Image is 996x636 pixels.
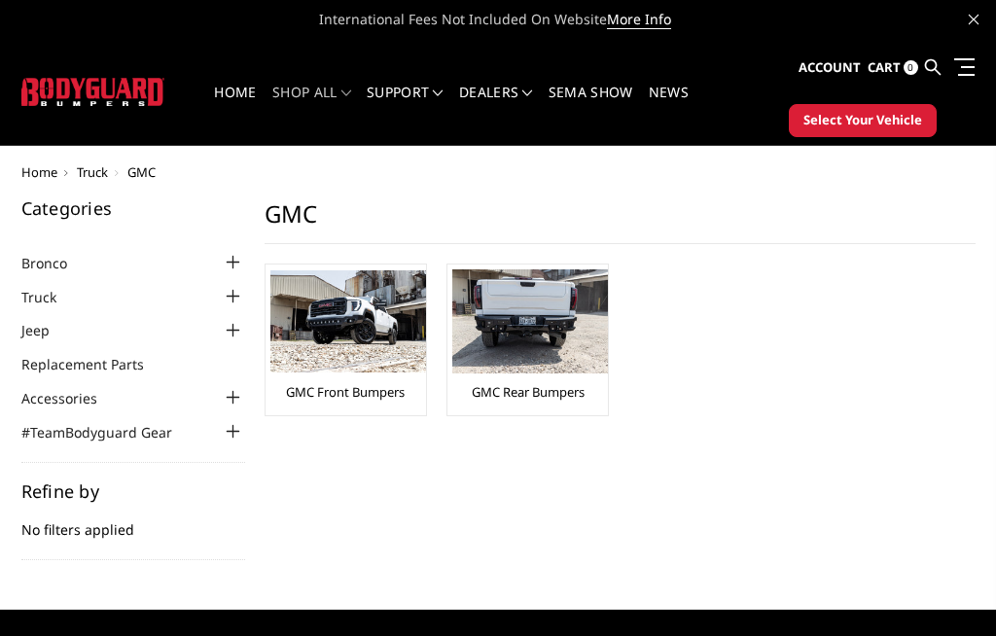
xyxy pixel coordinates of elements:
a: GMC Front Bumpers [286,383,405,401]
a: Bronco [21,253,91,273]
a: Dealers [459,86,533,124]
a: Jeep [21,320,74,340]
span: Account [799,58,861,76]
button: Select Your Vehicle [789,104,937,137]
a: GMC Rear Bumpers [472,383,585,401]
span: Select Your Vehicle [803,111,922,130]
a: News [649,86,689,124]
a: Account [799,42,861,94]
a: Replacement Parts [21,354,168,374]
div: No filters applied [21,482,245,560]
h5: Categories [21,199,245,217]
a: Home [21,163,57,181]
a: More Info [607,10,671,29]
span: 0 [904,60,918,75]
a: Truck [77,163,108,181]
span: GMC [127,163,156,181]
img: BODYGUARD BUMPERS [21,78,164,106]
a: Cart 0 [868,42,918,94]
a: Truck [21,287,81,307]
a: #TeamBodyguard Gear [21,422,196,442]
a: Home [214,86,256,124]
a: Support [367,86,444,124]
h1: GMC [265,199,976,244]
a: shop all [272,86,351,124]
a: Accessories [21,388,122,408]
span: Cart [868,58,901,76]
a: SEMA Show [549,86,633,124]
h5: Refine by [21,482,245,500]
